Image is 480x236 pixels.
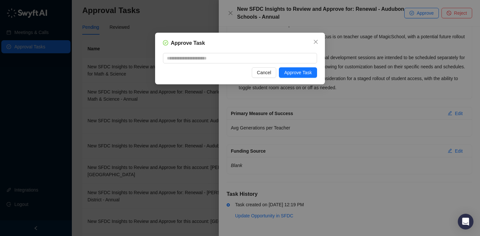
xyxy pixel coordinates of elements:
span: close [313,39,318,44]
span: check-circle [163,40,168,45]
div: Open Intercom Messenger [458,214,473,229]
button: Cancel [252,67,277,78]
h5: Approve Task [171,39,205,47]
span: Cancel [257,69,271,76]
button: Approve Task [279,67,317,78]
button: Close [311,37,321,47]
span: Approve Task [284,69,312,76]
